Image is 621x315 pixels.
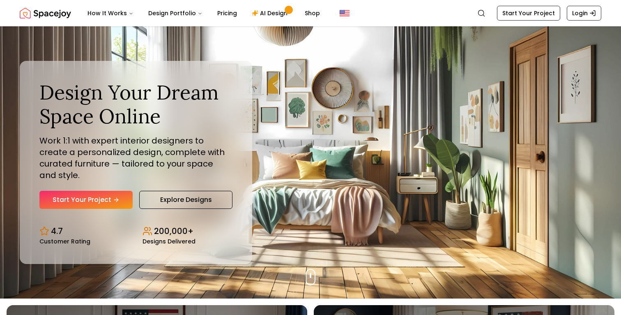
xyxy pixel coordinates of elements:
p: 4.7 [51,225,63,237]
a: Login [567,6,601,21]
nav: Main [81,5,327,21]
p: 200,000+ [154,225,193,237]
a: Spacejoy [20,5,71,21]
a: Shop [298,5,327,21]
p: Work 1:1 with expert interior designers to create a personalized design, complete with curated fu... [39,135,232,181]
a: AI Design [245,5,297,21]
small: Designs Delivered [143,239,195,244]
h1: Design Your Dream Space Online [39,81,232,128]
a: Start Your Project [39,191,133,209]
a: Explore Designs [139,191,232,209]
button: Design Portfolio [142,5,209,21]
a: Start Your Project [497,6,560,21]
a: Pricing [211,5,244,21]
img: United States [340,8,350,18]
small: Customer Rating [39,239,90,244]
img: Spacejoy Logo [20,5,71,21]
button: How It Works [81,5,140,21]
div: Design stats [39,219,232,244]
